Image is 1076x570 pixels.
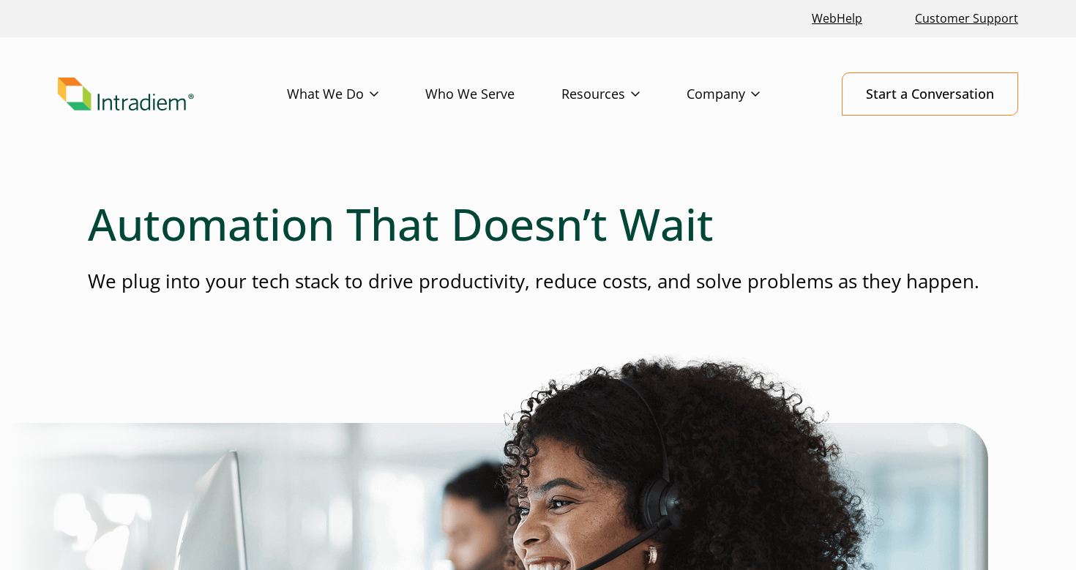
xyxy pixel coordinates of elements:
a: Who We Serve [425,73,561,116]
a: Start a Conversation [842,72,1018,116]
a: Link opens in a new window [806,3,868,34]
a: Company [687,73,807,116]
h1: Automation That Doesn’t Wait [88,198,988,250]
img: Intradiem [58,78,194,111]
a: What We Do [287,73,425,116]
a: Resources [561,73,687,116]
a: Customer Support [909,3,1024,34]
p: We plug into your tech stack to drive productivity, reduce costs, and solve problems as they happen. [88,268,988,295]
a: Link to homepage of Intradiem [58,78,287,111]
